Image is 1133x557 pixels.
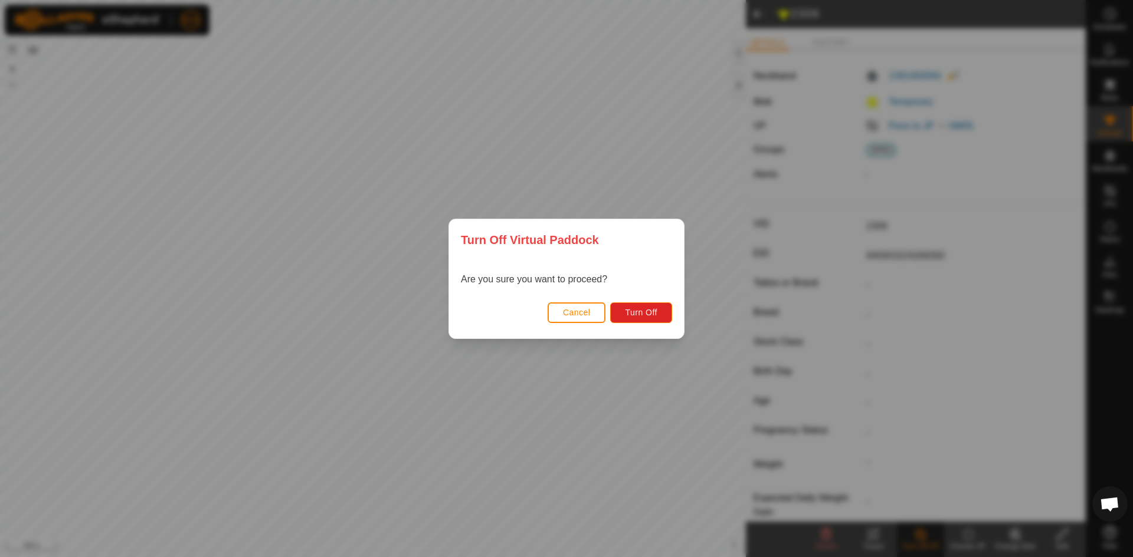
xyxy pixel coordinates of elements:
[461,272,607,286] p: Are you sure you want to proceed?
[1092,486,1128,522] div: Open chat
[461,231,599,249] span: Turn Off Virtual Paddock
[563,308,591,317] span: Cancel
[548,302,606,322] button: Cancel
[610,302,672,322] button: Turn Off
[625,308,657,317] span: Turn Off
